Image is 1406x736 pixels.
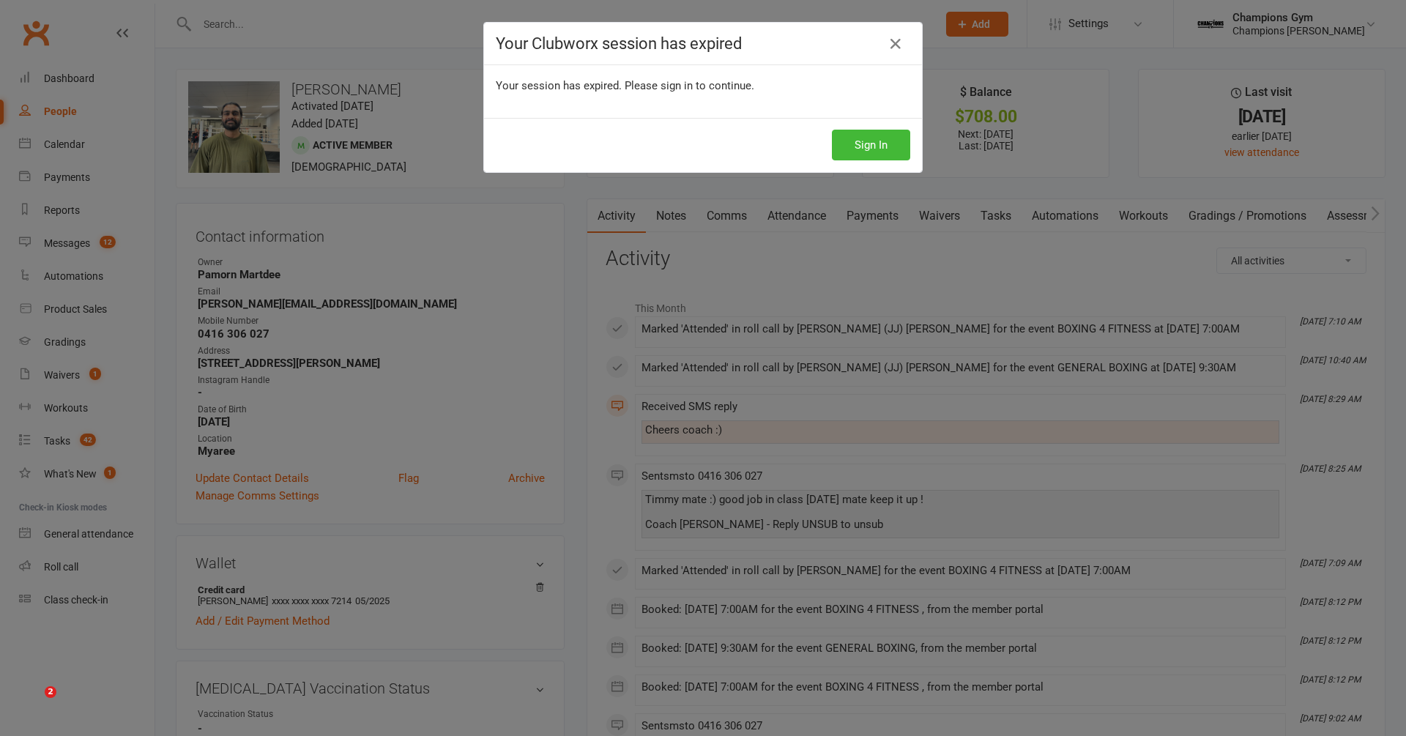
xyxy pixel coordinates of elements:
iframe: Intercom live chat [15,686,50,721]
span: Your session has expired. Please sign in to continue. [496,79,754,92]
span: 2 [45,686,56,698]
h4: Your Clubworx session has expired [496,34,910,53]
button: Sign In [832,130,910,160]
a: Close [884,32,907,56]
